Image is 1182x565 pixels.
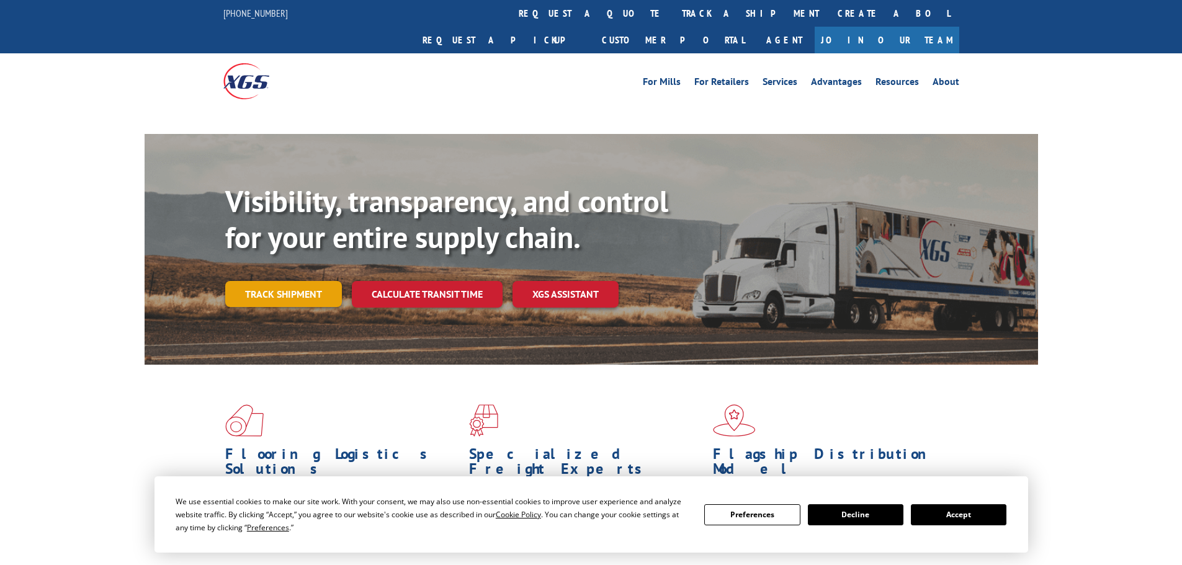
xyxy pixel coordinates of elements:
[911,504,1006,525] button: Accept
[225,404,264,437] img: xgs-icon-total-supply-chain-intelligence-red
[593,27,754,53] a: Customer Portal
[225,182,668,256] b: Visibility, transparency, and control for your entire supply chain.
[811,77,862,91] a: Advantages
[223,7,288,19] a: [PHONE_NUMBER]
[469,404,498,437] img: xgs-icon-focused-on-flooring-red
[875,77,919,91] a: Resources
[176,495,689,534] div: We use essential cookies to make our site work. With your consent, we may also use non-essential ...
[933,77,959,91] a: About
[513,281,619,308] a: XGS ASSISTANT
[413,27,593,53] a: Request a pickup
[352,281,503,308] a: Calculate transit time
[225,447,460,483] h1: Flooring Logistics Solutions
[247,522,289,533] span: Preferences
[808,504,903,525] button: Decline
[154,476,1028,553] div: Cookie Consent Prompt
[496,509,541,520] span: Cookie Policy
[469,447,704,483] h1: Specialized Freight Experts
[643,77,681,91] a: For Mills
[815,27,959,53] a: Join Our Team
[763,77,797,91] a: Services
[713,447,947,483] h1: Flagship Distribution Model
[713,404,756,437] img: xgs-icon-flagship-distribution-model-red
[754,27,815,53] a: Agent
[225,281,342,307] a: Track shipment
[694,77,749,91] a: For Retailers
[704,504,800,525] button: Preferences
